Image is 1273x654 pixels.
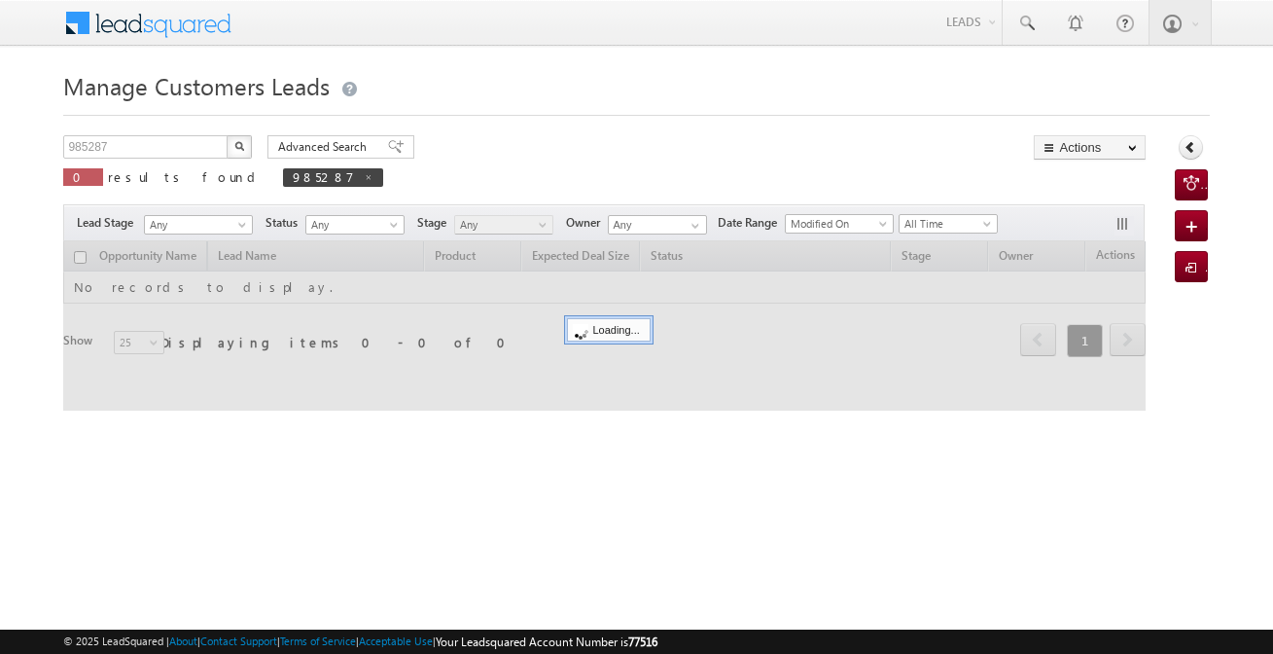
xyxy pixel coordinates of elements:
[108,168,263,185] span: results found
[900,215,992,233] span: All Time
[200,635,277,647] a: Contact Support
[63,633,657,651] span: © 2025 LeadSquared | | | | |
[305,215,405,235] a: Any
[718,214,785,232] span: Date Range
[681,216,705,236] a: Show All Items
[234,141,244,151] img: Search
[436,635,657,649] span: Your Leadsquared Account Number is
[280,635,356,647] a: Terms of Service
[144,215,253,235] a: Any
[1034,135,1146,160] button: Actions
[455,216,548,234] span: Any
[454,215,553,235] a: Any
[567,318,650,342] div: Loading...
[293,168,354,185] span: 985287
[63,70,330,101] span: Manage Customers Leads
[306,216,399,234] span: Any
[628,635,657,649] span: 77516
[278,138,372,156] span: Advanced Search
[169,635,197,647] a: About
[73,168,93,185] span: 0
[608,215,707,235] input: Type to Search
[77,214,141,232] span: Lead Stage
[417,214,454,232] span: Stage
[899,214,998,234] a: All Time
[145,216,246,234] span: Any
[786,215,887,233] span: Modified On
[785,214,894,234] a: Modified On
[566,214,608,232] span: Owner
[265,214,305,232] span: Status
[359,635,433,647] a: Acceptable Use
